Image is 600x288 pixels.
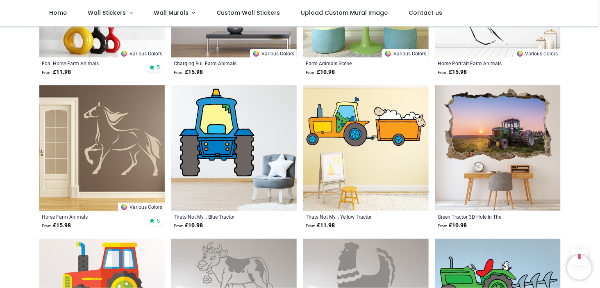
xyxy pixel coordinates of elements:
strong: £ 10.98 [306,68,335,76]
span: From [306,70,316,75]
img: Thats Not My... Blue Tractor Wall Sticker [171,85,297,211]
a: Charging Bull Farm Animals [174,60,270,66]
span: From [174,70,184,75]
span: Upload Custom Mural Image [301,9,388,17]
span: From [42,70,52,75]
img: Color Wheel [384,50,392,57]
span: 5 [157,64,160,71]
span: Custom Wall Stickers [216,9,280,17]
span: From [438,224,448,228]
a: Thats Not My... Yellow Tractor [306,213,402,220]
strong: £ 10.98 [438,222,467,230]
a: Farm Animals Scene [306,60,402,66]
span: From [438,70,448,75]
span: From [42,224,52,228]
img: Thats Not My... Yellow Tractor Wall Sticker [303,85,429,211]
a: Thats Not My... Blue Tractor [174,213,270,220]
a: Various Colors [514,49,561,57]
strong: £ 11.98 [306,222,335,230]
span: Contact us [409,9,442,17]
img: Color Wheel [120,203,128,211]
iframe: Brevo live chat [567,255,592,280]
a: Foal Horse Farm Animals [42,60,138,66]
a: Various Colors [250,49,297,57]
span: From [174,224,184,228]
strong: £ 15.98 [42,222,71,230]
strong: £ 15.98 [174,68,203,76]
a: Horse Farm Animals [42,213,138,220]
a: Various Colors [118,203,165,211]
span: From [306,224,316,228]
a: Various Colors [118,49,165,57]
a: Horse Portrait Farm Animals [438,60,534,66]
img: Horse Farm Animals Wall Sticker [39,85,165,211]
strong: £ 10.98 [174,222,203,230]
span: Home [49,9,67,17]
img: Color Wheel [516,50,524,57]
a: Green Tractor 3D Hole In The [438,213,534,220]
strong: £ 15.98 [438,68,467,76]
img: Green Tractor 3D Hole In The Wall Sticker [435,85,561,211]
a: Various Colors [382,49,429,57]
strong: £ 11.98 [42,68,71,76]
img: Color Wheel [120,50,128,57]
img: Color Wheel [252,50,260,57]
span: Wall Murals [154,9,189,17]
span: Wall Stickers [88,9,126,17]
span: 5 [157,217,160,224]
